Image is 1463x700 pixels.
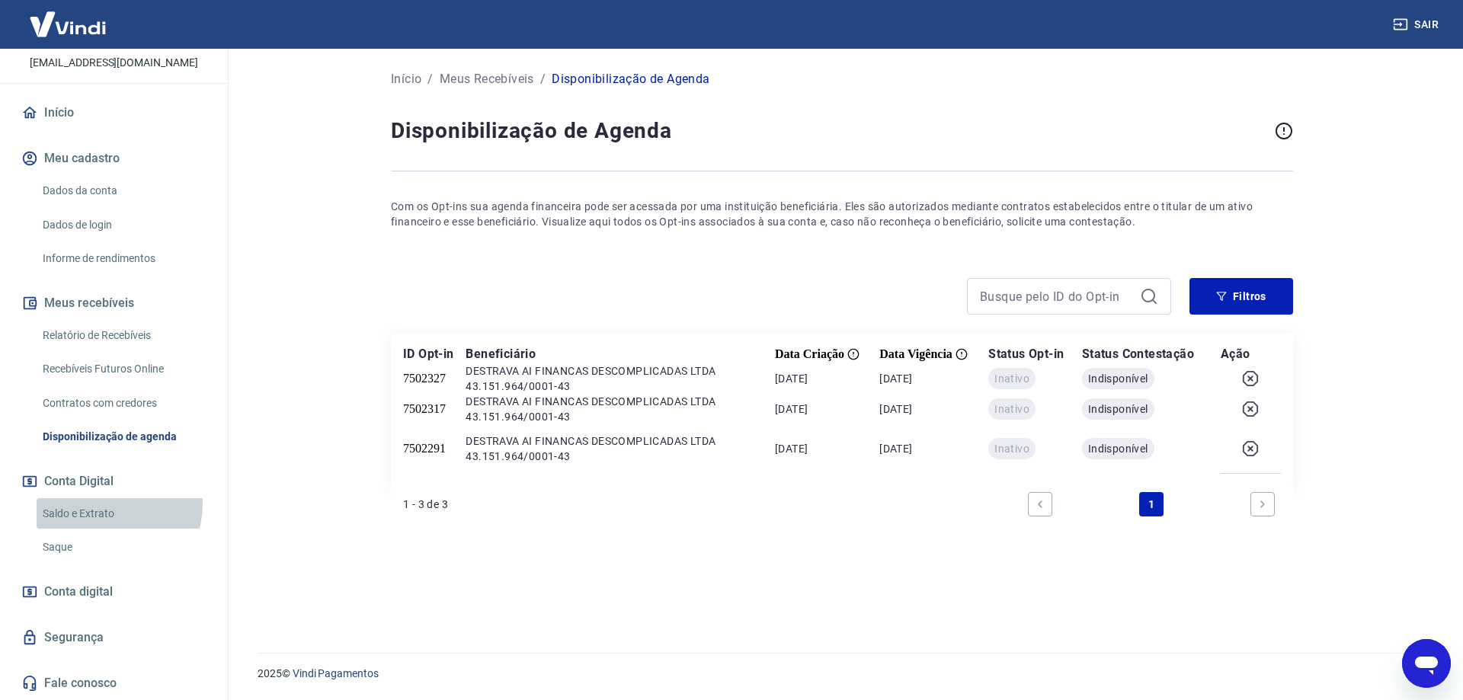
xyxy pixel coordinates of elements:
[37,388,210,419] a: Contratos com credores
[37,532,210,563] a: Saque
[403,497,448,512] p: 1 - 3 de 3
[994,371,1029,386] span: Inativo
[44,581,113,603] span: Conta digital
[37,421,210,452] a: Disponibilização de agenda
[879,347,988,361] div: Data Vigência
[540,70,546,88] p: /
[1250,492,1275,516] a: Next page
[18,286,210,320] button: Meus recebíveis
[391,116,1269,146] h4: Disponibilização de Agenda
[1028,492,1052,516] a: Previous page
[466,379,715,394] p: 43.151.964/0001-43
[775,401,879,417] p: [DATE]
[37,320,210,351] a: Relatório de Recebíveis
[775,371,879,386] p: [DATE]
[1189,278,1293,315] button: Filtros
[37,353,210,385] a: Recebíveis Futuros Online
[994,401,1029,417] span: Inativo
[53,33,174,49] p: [PERSON_NAME]
[18,621,210,654] a: Segurança
[18,1,117,47] img: Vindi
[440,70,534,88] a: Meus Recebíveis
[1139,492,1164,516] a: Page 1 is your current page
[18,666,210,700] a: Fale conosco
[879,441,988,456] p: [DATE]
[403,372,466,385] div: 7502327
[775,347,879,361] div: Data Criação
[775,441,879,456] p: [DATE]
[258,666,1426,682] p: 2025 ©
[37,209,210,241] a: Dados de login
[18,575,210,609] a: Conta digital
[18,142,210,175] button: Meu cadastro
[427,70,433,88] p: /
[466,394,715,409] p: DESTRAVA AI FINANCAS DESCOMPLICADAS LTDA
[466,433,715,449] p: DESTRAVA AI FINANCAS DESCOMPLICADAS LTDA
[37,243,210,274] a: Informe de rendimentos
[18,465,210,498] button: Conta Digital
[18,96,210,129] a: Início
[980,285,1134,308] input: Busque pelo ID do Opt-in
[1088,441,1148,456] span: Indisponível
[466,409,715,424] p: 43.151.964/0001-43
[988,345,1082,363] p: Status Opt-in
[1402,639,1451,688] iframe: Button to launch messaging window, conversation in progress
[1082,345,1221,363] p: Status Contestação
[1022,486,1281,523] ul: Pagination
[1088,401,1148,417] span: Indisponível
[391,70,421,88] a: Início
[1221,345,1281,363] p: Ação
[1088,371,1148,386] span: Indisponível
[466,363,715,379] p: DESTRAVA AI FINANCAS DESCOMPLICADAS LTDA
[1390,11,1445,39] button: Sair
[30,55,198,71] p: [EMAIL_ADDRESS][DOMAIN_NAME]
[403,402,466,416] div: 7502317
[293,667,379,679] a: Vindi Pagamentos
[466,449,715,464] p: 43.151.964/0001-43
[391,199,1293,229] p: Com os Opt-ins sua agenda financeira pode ser acessada por uma instituição beneficiária. Eles são...
[37,175,210,206] a: Dados da conta
[879,401,988,417] p: [DATE]
[403,345,466,363] p: ID Opt-in
[403,442,466,455] div: 7502291
[466,345,775,363] p: Beneficiário
[879,371,988,386] p: [DATE]
[994,441,1029,456] span: Inativo
[37,498,210,529] a: Saldo e Extrato
[552,70,709,88] p: Disponibilização de Agenda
